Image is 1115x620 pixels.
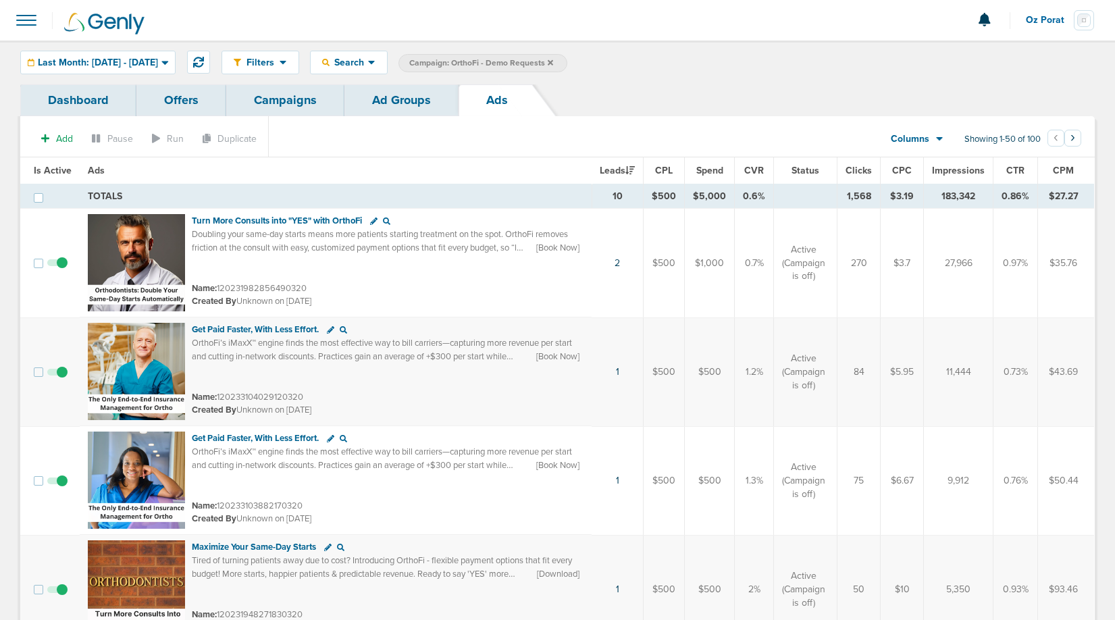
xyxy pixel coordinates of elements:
td: $5.95 [881,317,924,426]
td: $500 [644,317,685,426]
td: TOTALS [80,184,592,209]
small: Unknown on [DATE] [192,295,311,307]
small: 120233104029120320 [192,392,303,403]
td: $3.19 [881,184,924,209]
a: Dashboard [20,84,136,116]
td: $5,000 [685,184,735,209]
a: Offers [136,84,226,116]
span: Filters [241,57,280,68]
td: 1.3% [735,426,774,535]
span: CPC [892,165,912,176]
a: 1 [616,584,619,595]
td: 0.97% [993,209,1038,318]
img: Ad image [88,214,185,311]
span: [Book Now] [536,242,579,254]
span: Status [792,165,819,176]
span: Get Paid Faster, With Less Effort. [192,324,319,335]
a: Campaigns [226,84,344,116]
span: Name: [192,283,217,294]
td: 0.76% [993,426,1038,535]
small: Unknown on [DATE] [192,513,311,525]
td: $500 [685,317,735,426]
td: 84 [837,317,881,426]
span: CPL [655,165,673,176]
td: 0.86% [993,184,1038,209]
td: 183,342 [924,184,993,209]
td: $50.44 [1038,426,1095,535]
small: 120231982856490320 [192,283,307,294]
span: Leads [600,165,635,176]
span: Maximize Your Same-Day Starts [192,542,316,552]
td: $43.69 [1038,317,1095,426]
span: Tired of turning patients away due to cost? Introducing OrthoFi - flexible payment options that f... [192,555,572,592]
button: Add [34,129,80,149]
td: 11,444 [924,317,993,426]
span: Active (Campaign is off) [782,461,825,500]
td: 1.2% [735,317,774,426]
span: Doubling your same-day starts means more patients starting treatment on the spot. OrthoFi removes... [192,229,568,266]
a: Ad Groups [344,84,459,116]
span: Spend [696,165,723,176]
img: Ad image [88,323,185,420]
span: CTR [1006,165,1025,176]
span: Get Paid Faster, With Less Effort. [192,433,319,444]
span: Campaign: OrthoFi - Demo Requests [409,57,553,69]
small: 120233103882170320 [192,500,303,511]
span: Name: [192,392,217,403]
td: $500 [644,184,685,209]
small: 120231948271830320 [192,609,303,620]
td: $1,000 [685,209,735,318]
td: $35.76 [1038,209,1095,318]
span: Impressions [932,165,985,176]
span: Created By [192,405,236,415]
span: OrthoFi’s iMaxX™ engine finds the most effective way to bill carriers—capturing more revenue per ... [192,446,572,484]
span: Created By [192,513,236,524]
td: 0.73% [993,317,1038,426]
span: Name: [192,500,217,511]
img: Genly [64,13,145,34]
td: 0.6% [735,184,774,209]
span: Oz Porat [1026,16,1074,25]
img: Ad image [88,432,185,529]
td: 1,568 [837,184,881,209]
span: Created By [192,296,236,307]
span: Active (Campaign is off) [782,243,825,283]
span: Ads [88,165,105,176]
span: Turn More Consults into "YES" with OrthoFi [192,215,362,226]
td: $500 [685,426,735,535]
span: OrthoFi’s iMaxX™ engine finds the most effective way to bill carriers—capturing more revenue per ... [192,338,572,375]
span: Active (Campaign is off) [782,569,825,609]
span: Add [56,133,73,145]
span: [Book Now] [536,459,579,471]
a: 1 [616,475,619,486]
td: 270 [837,209,881,318]
span: Clicks [846,165,872,176]
span: [Book Now] [536,351,579,363]
td: $27.27 [1038,184,1095,209]
a: 2 [615,257,620,269]
span: CVR [744,165,764,176]
button: Go to next page [1064,130,1081,147]
td: 0.7% [735,209,774,318]
span: Is Active [34,165,72,176]
td: $500 [644,209,685,318]
td: 75 [837,426,881,535]
td: $3.7 [881,209,924,318]
td: $500 [644,426,685,535]
ul: Pagination [1047,132,1081,148]
span: Name: [192,609,217,620]
span: Active (Campaign is off) [782,352,825,392]
span: Showing 1-50 of 100 [964,134,1041,145]
span: Last Month: [DATE] - [DATE] [38,58,158,68]
span: [Download] [537,568,579,580]
span: Columns [891,132,929,146]
a: Ads [459,84,536,116]
td: 27,966 [924,209,993,318]
small: Unknown on [DATE] [192,404,311,416]
td: 9,912 [924,426,993,535]
span: Search [330,57,368,68]
a: 1 [616,366,619,378]
td: 10 [592,184,644,209]
span: CPM [1053,165,1074,176]
td: $6.67 [881,426,924,535]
